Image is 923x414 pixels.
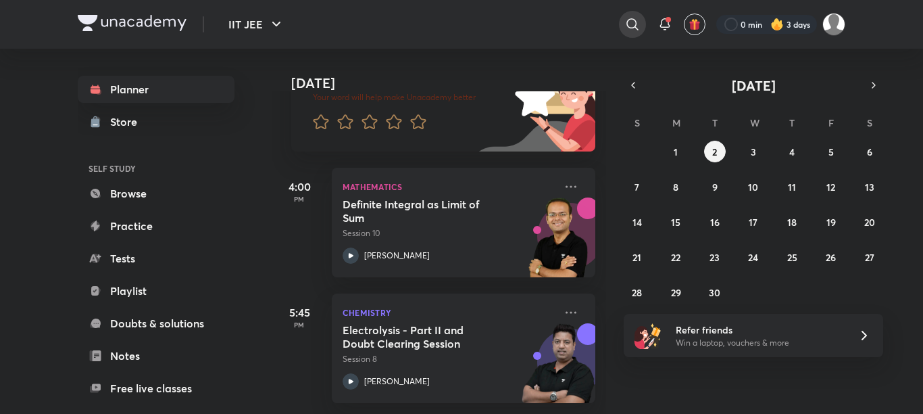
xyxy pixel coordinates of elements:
p: Mathematics [343,179,555,195]
button: September 12, 2025 [820,176,842,198]
abbr: Wednesday [750,116,759,129]
button: IIT JEE [220,11,293,38]
abbr: September 6, 2025 [867,145,872,158]
abbr: September 23, 2025 [709,251,720,264]
abbr: September 16, 2025 [710,216,720,229]
abbr: September 2, 2025 [712,145,717,158]
button: September 20, 2025 [859,211,880,233]
abbr: September 21, 2025 [632,251,641,264]
button: September 11, 2025 [781,176,803,198]
h5: 5:45 [272,304,326,321]
abbr: September 22, 2025 [671,251,680,264]
h5: Definite Integral as Limit of Sum [343,198,511,225]
button: September 29, 2025 [665,281,687,303]
abbr: September 8, 2025 [673,181,678,193]
abbr: September 10, 2025 [748,181,758,193]
button: September 13, 2025 [859,176,880,198]
button: September 26, 2025 [820,246,842,268]
abbr: September 28, 2025 [632,286,642,299]
p: [PERSON_NAME] [364,250,430,262]
button: September 30, 2025 [704,281,726,303]
img: streak [770,18,784,31]
a: Tests [78,245,234,272]
img: unacademy [521,198,595,291]
button: September 2, 2025 [704,141,726,162]
abbr: Thursday [789,116,795,129]
abbr: September 15, 2025 [671,216,680,229]
abbr: Sunday [634,116,640,129]
abbr: September 13, 2025 [865,181,874,193]
abbr: September 18, 2025 [787,216,797,229]
button: September 17, 2025 [743,211,764,233]
img: Company Logo [78,15,186,31]
button: September 25, 2025 [781,246,803,268]
button: September 21, 2025 [626,246,648,268]
a: Free live classes [78,375,234,402]
button: September 16, 2025 [704,211,726,233]
h6: Refer friends [676,323,842,337]
button: September 23, 2025 [704,246,726,268]
abbr: September 20, 2025 [864,216,875,229]
abbr: September 11, 2025 [788,181,796,193]
abbr: September 27, 2025 [865,251,874,264]
button: September 15, 2025 [665,211,687,233]
abbr: September 14, 2025 [632,216,642,229]
button: September 7, 2025 [626,176,648,198]
button: September 5, 2025 [820,141,842,162]
img: avatar [689,18,701,30]
img: referral [634,322,662,349]
abbr: September 5, 2025 [828,145,834,158]
h5: 4:00 [272,179,326,195]
abbr: September 9, 2025 [712,181,718,193]
a: Company Logo [78,15,186,34]
button: September 18, 2025 [781,211,803,233]
a: Planner [78,76,234,103]
abbr: September 4, 2025 [789,145,795,158]
abbr: September 3, 2025 [751,145,756,158]
a: Doubts & solutions [78,310,234,337]
abbr: Monday [672,116,680,129]
img: feedback_image [469,43,595,152]
abbr: September 12, 2025 [826,181,835,193]
a: Notes [78,342,234,369]
abbr: Tuesday [712,116,718,129]
a: Practice [78,212,234,239]
button: September 10, 2025 [743,176,764,198]
button: September 6, 2025 [859,141,880,162]
button: September 14, 2025 [626,211,648,233]
p: Win a laptop, vouchers & more [676,337,842,349]
img: kavin Goswami [822,13,845,36]
abbr: September 30, 2025 [709,286,720,299]
abbr: September 26, 2025 [826,251,836,264]
button: September 1, 2025 [665,141,687,162]
button: avatar [684,14,705,35]
abbr: September 29, 2025 [671,286,681,299]
p: [PERSON_NAME] [364,375,430,388]
p: Chemistry [343,304,555,321]
button: September 19, 2025 [820,211,842,233]
button: [DATE] [643,76,864,95]
p: Session 10 [343,227,555,239]
a: Store [78,108,234,135]
p: PM [272,195,326,203]
p: PM [272,321,326,329]
abbr: Friday [828,116,834,129]
span: [DATE] [732,76,776,95]
button: September 8, 2025 [665,176,687,198]
button: September 24, 2025 [743,246,764,268]
abbr: September 25, 2025 [787,251,797,264]
a: Browse [78,180,234,207]
abbr: Saturday [867,116,872,129]
h4: [DATE] [291,75,609,91]
div: Store [110,114,145,130]
button: September 3, 2025 [743,141,764,162]
p: Session 8 [343,353,555,365]
h6: SELF STUDY [78,157,234,180]
abbr: September 19, 2025 [826,216,836,229]
button: September 28, 2025 [626,281,648,303]
button: September 9, 2025 [704,176,726,198]
abbr: September 1, 2025 [674,145,678,158]
abbr: September 7, 2025 [634,181,639,193]
p: Your word will help make Unacademy better [313,92,510,103]
abbr: September 24, 2025 [748,251,758,264]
